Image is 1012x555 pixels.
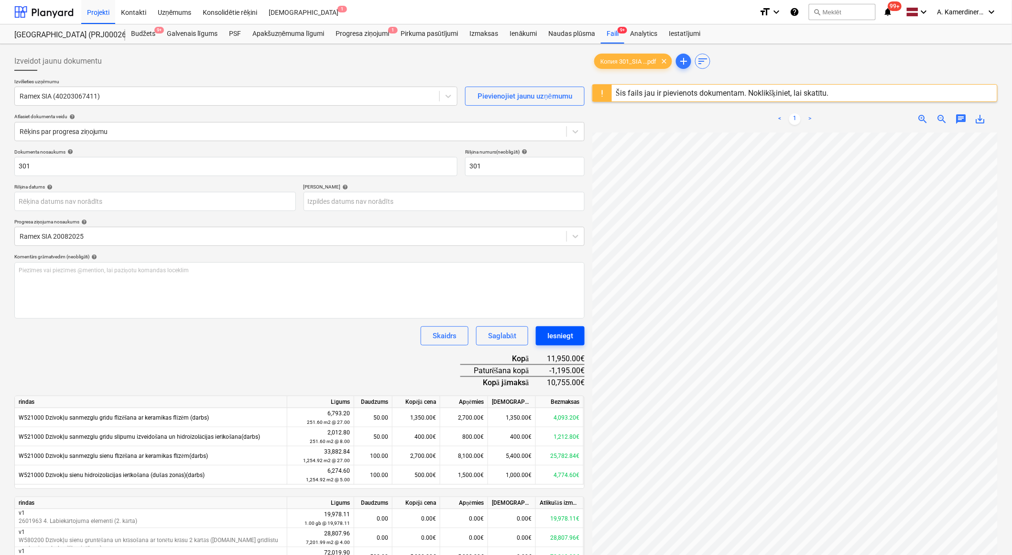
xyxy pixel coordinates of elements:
span: help [65,149,73,155]
div: 2,700.00€ [440,408,488,427]
div: 25,782.84€ [536,446,584,466]
div: 8,100.00€ [440,446,488,466]
div: Копия 301_SIA ...pdf [594,54,672,69]
button: Pievienojiet jaunu uzņēmumu [465,87,585,106]
span: W521000 Dzīvokļu sienu hidroizolācijas ierīkošana (dušas zonās)(darbs) [19,472,205,478]
a: Analytics [624,24,663,44]
div: Skaidrs [433,330,457,342]
div: Pievienojiet jaunu uzņēmumu [478,90,572,102]
div: 0.00€ [392,528,440,547]
i: Zināšanu pamats [790,6,799,18]
div: 1,000.00€ [488,466,536,485]
div: [DEMOGRAPHIC_DATA] izmaksas [488,396,536,408]
div: Kopā [460,353,544,365]
div: 100.00 [354,446,392,466]
span: 1 [388,27,398,33]
div: 4,774.60€ [536,466,584,485]
span: 9+ [618,27,627,33]
a: Apakšuzņēmuma līgumi [247,24,330,44]
div: Paturēšana kopā [460,365,544,377]
a: PSF [223,24,247,44]
div: 2,700.00€ [392,446,440,466]
div: 0.00€ [440,528,488,547]
small: 251.60 m2 @ 27.00 [307,420,350,425]
i: notifications [883,6,893,18]
span: add [678,55,689,67]
div: 1,500.00€ [440,466,488,485]
a: Ienākumi [504,24,543,44]
div: 500.00€ [392,466,440,485]
div: Kopā jāmaksā [460,377,544,388]
i: keyboard_arrow_down [771,6,782,18]
div: Progresa ziņojuma nosaukums [14,219,585,225]
div: Daudzums [354,497,392,509]
div: Apņēmies [440,396,488,408]
small: 1.00 gb @ 19,978.11 [305,521,350,526]
div: 0.00€ [392,509,440,528]
span: help [520,149,527,155]
a: Previous page [774,113,785,125]
div: 4,093.20€ [536,408,584,427]
a: Pirkuma pasūtījumi [395,24,464,44]
div: Līgums [287,396,354,408]
i: keyboard_arrow_down [986,6,998,18]
div: Budžets [125,24,161,44]
i: keyboard_arrow_down [918,6,930,18]
div: 0.00€ [488,509,536,528]
div: Apņēmies [440,497,488,509]
input: Izpildes datums nav norādīts [304,192,585,211]
a: Budžets9+ [125,24,161,44]
div: 28,807.96 [291,529,350,547]
div: [DEMOGRAPHIC_DATA] izmaksas [488,497,536,509]
div: 400.00€ [392,427,440,446]
a: Progresa ziņojumi1 [330,24,395,44]
div: [GEOGRAPHIC_DATA] (PRJ0002627, K-1 un K-2(2.kārta) 2601960 [14,30,114,40]
small: 1,254.92 m2 @ 5.00 [306,477,350,482]
button: Skaidrs [421,326,468,345]
div: Atlasiet dokumenta veidu [14,113,585,120]
div: Daudzums [354,396,392,408]
div: Chat Widget [964,509,1012,555]
div: 1,350.00€ [488,408,536,427]
span: Копия 301_SIA ...pdf [595,58,662,65]
span: 99+ [888,1,902,11]
span: help [67,114,75,120]
span: A. Kamerdinerovs [937,8,985,16]
a: Next page [805,113,816,125]
div: [PERSON_NAME] [304,184,585,190]
div: Dokumenta nosaukums [14,149,457,155]
a: Page 1 is your current page [789,113,801,125]
div: 800.00€ [440,427,488,446]
div: Faili [601,24,624,44]
span: search [813,8,821,16]
div: 19,978.11€ [536,509,584,528]
div: 1,212.80€ [536,427,584,446]
p: Izvēlieties uzņēmumu [14,78,457,87]
span: 9+ [154,27,164,33]
div: 11,950.00€ [544,353,585,365]
div: 6,274.60 [291,466,350,484]
input: Rēķina numurs [465,157,585,176]
a: Naudas plūsma [543,24,601,44]
span: v1 [19,529,25,535]
span: sort [697,55,708,67]
div: 0.00 [354,509,392,528]
a: Galvenais līgums [161,24,223,44]
span: help [89,254,97,260]
small: 1,254.92 m2 @ 27.00 [303,458,350,463]
span: v1 [19,510,25,516]
div: Atlikušās izmaksas [536,497,584,509]
span: W521000 Dzīvokļu sanmezglu sienu flīzēšana ar keramikas flīzēm(darbs) [19,453,208,459]
span: zoom_in [917,113,929,125]
span: W521000 Dzīvokļu sanmezglu grīdu flīzēšana ar keramikas flīzēm (darbs) [19,414,209,421]
div: Iesniegt [547,330,573,342]
div: Kopējā cena [392,497,440,509]
div: Saglabāt [488,330,516,342]
div: Rēķina datums [14,184,296,190]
